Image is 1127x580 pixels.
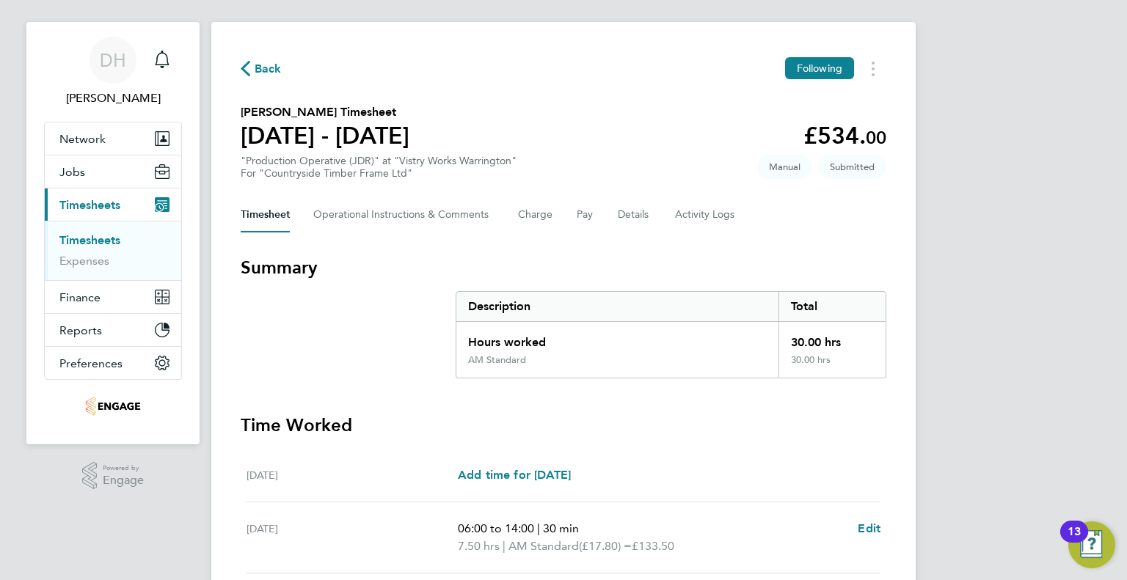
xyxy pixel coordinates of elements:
[313,197,495,232] button: Operational Instructions & Comments
[247,520,458,555] div: [DATE]
[82,462,145,490] a: Powered byEngage
[100,51,126,70] span: DH
[247,466,458,484] div: [DATE]
[44,394,182,418] a: Go to home page
[45,281,181,313] button: Finance
[59,198,120,212] span: Timesheets
[241,103,409,121] h2: [PERSON_NAME] Timesheet
[818,155,886,179] span: This timesheet is Submitted.
[26,22,200,444] nav: Main navigation
[44,37,182,107] a: DH[PERSON_NAME]
[577,197,594,232] button: Pay
[778,322,886,354] div: 30.00 hrs
[456,322,778,354] div: Hours worked
[255,60,282,78] span: Back
[675,197,737,232] button: Activity Logs
[858,520,880,537] a: Edit
[241,167,517,180] div: For "Countryside Timber Frame Ltd"
[45,188,181,221] button: Timesheets
[632,539,674,553] span: £133.50
[1068,532,1081,551] div: 13
[508,537,579,555] span: AM Standard
[503,539,506,553] span: |
[778,354,886,378] div: 30.00 hrs
[45,122,181,155] button: Network
[860,57,886,80] button: Timesheets Menu
[103,462,144,474] span: Powered by
[797,62,842,75] span: Following
[85,394,141,418] img: jdr-logo-retina.png
[59,254,109,268] a: Expenses
[858,521,880,535] span: Edit
[59,323,102,337] span: Reports
[103,474,144,487] span: Engage
[59,165,85,179] span: Jobs
[458,468,571,482] span: Add time for [DATE]
[59,233,120,247] a: Timesheets
[458,466,571,484] a: Add time for [DATE]
[241,121,409,150] h1: [DATE] - [DATE]
[241,256,886,279] h3: Summary
[757,155,812,179] span: This timesheet was manually created.
[468,354,526,366] div: AM Standard
[518,197,553,232] button: Charge
[785,57,854,79] button: Following
[59,290,101,304] span: Finance
[456,291,886,378] div: Summary
[1068,521,1115,568] button: Open Resource Center, 13 new notifications
[579,539,632,553] span: (£17.80) =
[778,292,886,321] div: Total
[241,197,290,232] button: Timesheet
[59,132,106,146] span: Network
[241,59,282,78] button: Back
[866,127,886,148] span: 00
[241,414,886,437] h3: Time Worked
[458,521,534,535] span: 06:00 to 14:00
[44,89,182,107] span: Danielle Harris
[45,221,181,280] div: Timesheets
[241,155,517,180] div: "Production Operative (JDR)" at "Vistry Works Warrington"
[537,521,540,535] span: |
[458,539,500,553] span: 7.50 hrs
[45,314,181,346] button: Reports
[45,347,181,379] button: Preferences
[59,356,123,370] span: Preferences
[45,155,181,188] button: Jobs
[543,521,579,535] span: 30 min
[803,122,886,150] app-decimal: £534.
[618,197,652,232] button: Details
[456,292,778,321] div: Description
